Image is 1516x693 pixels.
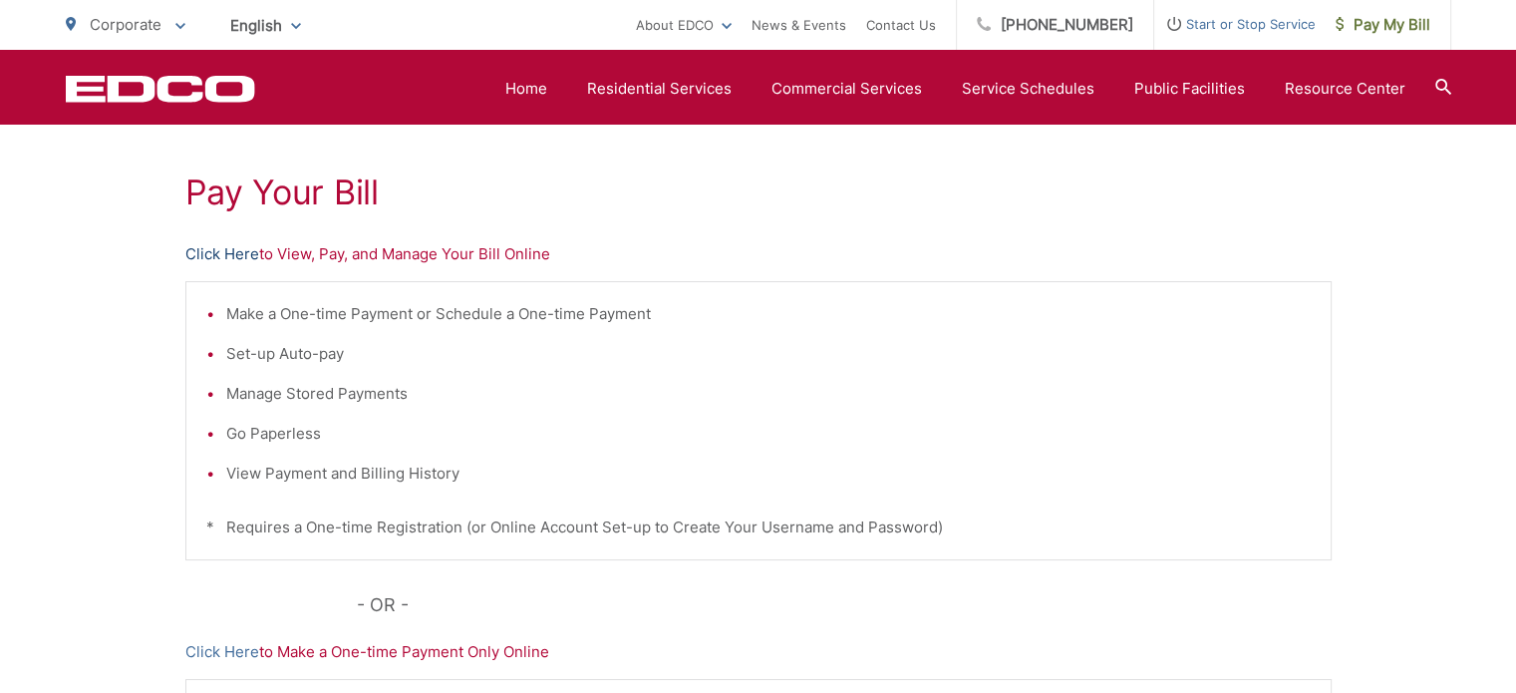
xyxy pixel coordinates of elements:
a: News & Events [752,13,846,37]
li: Go Paperless [226,422,1311,446]
li: View Payment and Billing History [226,462,1311,486]
p: to View, Pay, and Manage Your Bill Online [185,242,1332,266]
a: Service Schedules [962,77,1094,101]
li: Make a One-time Payment or Schedule a One-time Payment [226,302,1311,326]
li: Set-up Auto-pay [226,342,1311,366]
li: Manage Stored Payments [226,382,1311,406]
a: Contact Us [866,13,936,37]
a: Home [505,77,547,101]
a: Commercial Services [771,77,922,101]
span: Corporate [90,15,161,34]
a: Residential Services [587,77,732,101]
a: Click Here [185,640,259,664]
h1: Pay Your Bill [185,173,1332,212]
a: Public Facilities [1134,77,1245,101]
a: Click Here [185,242,259,266]
span: Pay My Bill [1336,13,1430,37]
a: About EDCO [636,13,732,37]
p: * Requires a One-time Registration (or Online Account Set-up to Create Your Username and Password) [206,516,1311,539]
span: English [215,8,316,43]
p: - OR - [357,590,1332,620]
a: EDCD logo. Return to the homepage. [66,75,255,103]
p: to Make a One-time Payment Only Online [185,640,1332,664]
a: Resource Center [1285,77,1405,101]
